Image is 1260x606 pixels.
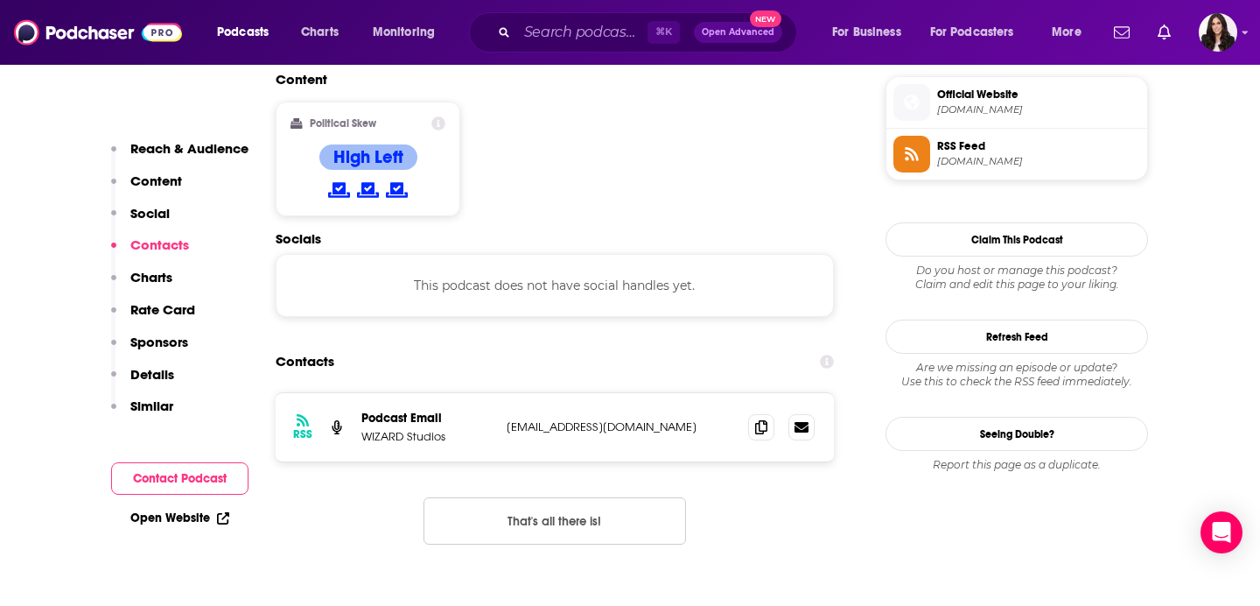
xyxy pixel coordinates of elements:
span: Logged in as RebeccaShapiro [1199,13,1237,52]
input: Search podcasts, credits, & more... [517,18,647,46]
span: Charts [301,20,339,45]
span: Podcasts [217,20,269,45]
p: Similar [130,398,173,414]
button: Reach & Audience [111,140,248,173]
p: Social [130,205,170,222]
button: open menu [205,18,291,46]
span: Do you host or manage this podcast? [885,264,1148,278]
button: Contacts [111,236,189,269]
p: W!ZARD Studios [361,429,493,444]
span: Monitoring [373,20,435,45]
span: feeds.megaphone.fm [937,155,1140,168]
button: open menu [919,18,1039,46]
button: Charts [111,269,172,301]
button: Open AdvancedNew [694,22,782,43]
p: Contacts [130,236,189,253]
button: Similar [111,398,173,430]
span: New [750,11,781,27]
a: Show notifications dropdown [1151,18,1178,47]
button: Show profile menu [1199,13,1237,52]
p: Content [130,173,182,189]
div: Are we missing an episode or update? Use this to check the RSS feed immediately. [885,361,1148,389]
button: Social [111,205,170,237]
button: Rate Card [111,301,195,334]
div: Claim and edit this page to your liking. [885,264,1148,292]
button: open menu [360,18,458,46]
button: open menu [820,18,923,46]
img: User Profile [1199,13,1237,52]
a: RSS Feed[DOMAIN_NAME] [893,136,1140,173]
p: Charts [130,269,172,285]
a: Official Website[DOMAIN_NAME] [893,84,1140,121]
h3: RSS [293,427,312,441]
h2: Contacts [276,345,334,378]
button: Sponsors [111,334,188,366]
button: Nothing here. [423,497,686,545]
h4: High Left [333,146,403,168]
span: More [1052,20,1081,45]
button: Contact Podcast [111,462,248,495]
span: Official Website [937,87,1140,102]
div: This podcast does not have social handles yet. [276,254,834,317]
p: [EMAIL_ADDRESS][DOMAIN_NAME] [507,419,734,434]
div: Open Intercom Messenger [1200,511,1242,553]
button: Refresh Feed [885,320,1148,354]
button: Content [111,173,182,205]
p: Sponsors [130,334,188,350]
h2: Socials [276,230,834,247]
p: Reach & Audience [130,140,248,157]
span: queerthemusic.lnk.to [937,103,1140,116]
div: Search podcasts, credits, & more... [486,12,814,53]
span: For Business [832,20,901,45]
p: Podcast Email [361,411,493,426]
div: Report this page as a duplicate. [885,458,1148,472]
span: For Podcasters [930,20,1014,45]
h2: Political Skew [310,117,376,130]
a: Show notifications dropdown [1107,18,1137,47]
p: Details [130,366,174,383]
a: Charts [290,18,349,46]
button: open menu [1039,18,1103,46]
h2: Content [276,71,820,88]
span: Open Advanced [702,28,774,37]
a: Open Website [130,511,229,525]
span: ⌘ K [647,21,680,44]
p: Rate Card [130,301,195,318]
img: Podchaser - Follow, Share and Rate Podcasts [14,16,182,49]
a: Seeing Double? [885,417,1148,451]
span: RSS Feed [937,138,1140,154]
button: Details [111,366,174,398]
button: Claim This Podcast [885,222,1148,257]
